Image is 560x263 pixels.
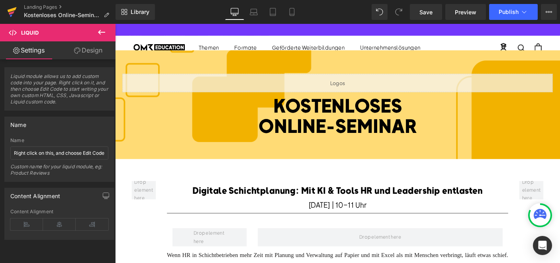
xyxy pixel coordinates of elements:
[282,4,302,20] a: Mobile
[59,41,117,59] a: Design
[116,4,155,20] a: New Library
[8,77,474,121] h1: KOSTENLOSES ONLINE-SEMINAR
[541,4,557,20] button: More
[445,4,486,20] a: Preview
[10,164,108,181] div: Custom name for your liquid module, eg: Product Reviews
[265,21,331,29] a: Unternehmenslösungen
[10,138,108,143] div: Name
[391,4,407,20] button: Redo
[372,4,388,20] button: Undo
[10,117,26,128] div: Name
[91,21,331,31] nav: Hauptmenü
[455,8,476,16] span: Preview
[225,4,244,20] a: Desktop
[244,4,263,20] a: Laptop
[210,191,272,201] font: [DATE] | 10-11 Uhr
[24,4,116,10] a: Landing Pages
[24,12,100,18] span: Kostenloses Online-Seminar | Digitale Schichtplanung
[129,21,153,29] a: FormateFormate
[533,236,552,255] div: Open Intercom Messenger
[489,4,538,20] button: Publish
[131,8,149,16] span: Library
[436,21,444,30] a: Suche
[10,188,60,199] div: Content Alignment
[20,22,76,29] img: Omr_education_Logo
[263,4,282,20] a: Tablet
[10,209,108,214] div: Content Alignment
[454,21,462,30] a: Warenkorb öffnen
[21,29,39,36] span: Liquid
[84,174,398,186] font: Digitale Schichtplanung: Mit KI & Tools HR und Leadership entlasten
[170,21,249,29] a: Geförderte Weiterbildungen
[419,8,433,16] span: Save
[10,73,108,110] span: Liquid module allows us to add custom code into your page. Right click on it, and then choose Edi...
[499,9,519,15] span: Publish
[91,21,112,29] a: ThemenThemen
